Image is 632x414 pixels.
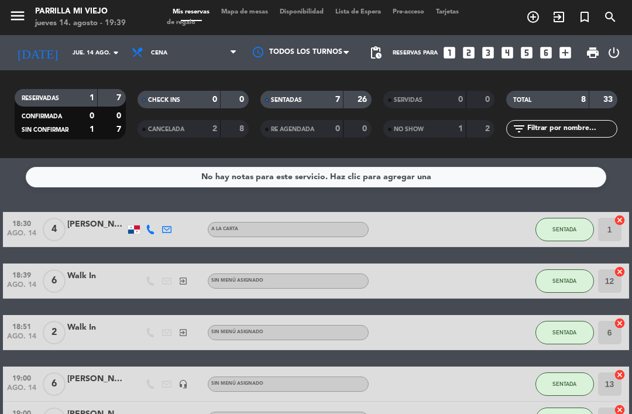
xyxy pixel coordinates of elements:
i: looks_4 [500,45,515,60]
span: RESERVADAS [22,95,59,101]
span: Lista de Espera [329,9,387,15]
span: 6 [43,269,66,293]
span: SENTADA [552,278,576,284]
button: menu [9,7,26,29]
i: looks_3 [480,45,496,60]
strong: 0 [116,112,123,120]
i: power_settings_new [607,46,621,60]
span: SERVIDAS [394,97,423,103]
i: looks_5 [519,45,534,60]
strong: 26 [358,95,369,104]
span: Sin menú asignado [211,278,263,283]
strong: 7 [335,95,340,104]
span: CONFIRMADA [22,114,62,119]
span: print [586,46,600,60]
i: filter_list [512,122,526,136]
strong: 0 [485,95,492,104]
span: 2 [43,321,66,344]
span: 18:51 [7,319,36,333]
strong: 2 [485,125,492,133]
span: SENTADAS [271,97,302,103]
span: Reservas para [393,50,438,56]
span: Mis reservas [167,9,215,15]
strong: 0 [458,95,463,104]
div: Walk In [67,321,126,334]
span: CHECK INS [148,97,180,103]
i: add_box [558,45,573,60]
span: Reserva especial [572,7,597,27]
strong: 0 [90,112,94,120]
strong: 0 [239,95,246,104]
span: 19:00 [7,371,36,384]
span: pending_actions [369,46,383,60]
span: ago. 14 [7,384,36,398]
strong: 0 [212,95,217,104]
button: SENTADA [535,372,594,396]
div: [PERSON_NAME] [67,218,126,231]
span: Mapa de mesas [215,9,274,15]
span: RESERVAR MESA [520,7,546,27]
button: SENTADA [535,218,594,241]
span: ago. 14 [7,333,36,346]
strong: 0 [362,125,369,133]
strong: 1 [90,125,94,134]
i: headset_mic [178,379,188,389]
span: 18:39 [7,268,36,281]
strong: 8 [581,95,586,104]
span: Sin menú asignado [211,381,263,386]
i: looks_6 [538,45,554,60]
i: arrow_drop_down [109,46,123,60]
i: add_circle_outline [526,10,540,24]
span: Sin menú asignado [211,330,263,334]
strong: 7 [116,94,123,102]
div: No hay notas para este servicio. Haz clic para agregar una [201,170,431,184]
i: search [603,10,617,24]
span: Cena [151,50,167,56]
span: Disponibilidad [274,9,329,15]
span: SIN CONFIRMAR [22,127,68,133]
div: LOG OUT [604,35,623,70]
span: 6 [43,372,66,396]
span: ago. 14 [7,230,36,243]
div: [PERSON_NAME] [67,372,126,386]
strong: 0 [335,125,340,133]
input: Filtrar por nombre... [526,122,617,135]
strong: 1 [458,125,463,133]
div: jueves 14. agosto - 19:39 [35,18,126,29]
strong: 2 [212,125,217,133]
i: menu [9,7,26,25]
strong: 1 [90,94,94,102]
span: Pre-acceso [387,9,430,15]
span: SENTADA [552,329,576,336]
span: CANCELADA [148,126,184,132]
i: [DATE] [9,40,67,65]
i: exit_to_app [178,328,188,337]
div: Parrilla Mi Viejo [35,6,126,18]
div: Walk In [67,269,126,283]
span: TOTAL [513,97,531,103]
strong: 8 [239,125,246,133]
strong: 33 [603,95,615,104]
span: 18:30 [7,216,36,230]
i: cancel [614,369,626,381]
button: SENTADA [535,269,594,293]
span: BUSCAR [597,7,623,27]
span: RE AGENDADA [271,126,314,132]
i: looks_one [442,45,457,60]
span: SENTADA [552,381,576,387]
span: SENTADA [552,226,576,232]
button: SENTADA [535,321,594,344]
span: NO SHOW [394,126,424,132]
i: cancel [614,317,626,329]
i: turned_in_not [578,10,592,24]
strong: 7 [116,125,123,134]
span: ago. 14 [7,281,36,295]
span: WALK IN [546,7,572,27]
i: exit_to_app [178,276,188,286]
i: cancel [614,266,626,278]
i: looks_two [461,45,476,60]
span: A LA CARTA [211,227,238,231]
i: cancel [614,214,626,226]
span: 4 [43,218,66,241]
i: exit_to_app [552,10,566,24]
